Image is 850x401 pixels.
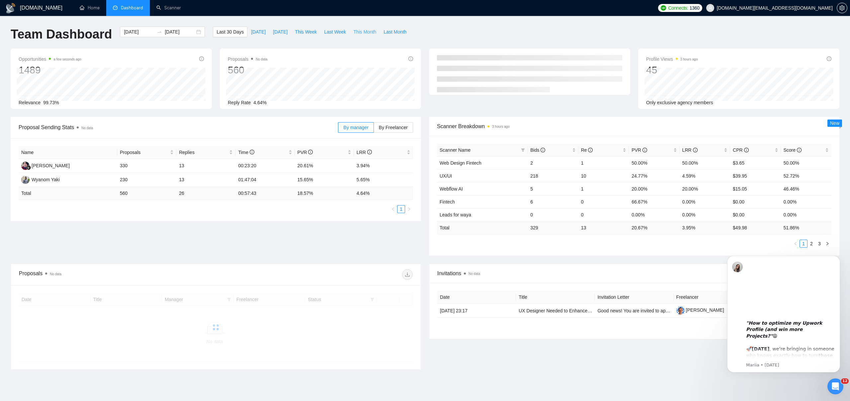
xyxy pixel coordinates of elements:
[295,159,354,173] td: 20.61%
[800,240,807,248] li: 1
[680,208,730,221] td: 0.00%
[343,125,368,130] span: By manager
[578,195,629,208] td: 0
[437,304,516,318] td: [DATE] 23:17
[353,28,376,36] span: This Month
[391,207,395,211] span: left
[19,187,117,200] td: Total
[794,242,798,246] span: left
[680,195,730,208] td: 0.00%
[825,242,829,246] span: right
[528,208,578,221] td: 0
[733,147,748,153] span: CPR
[253,100,267,105] span: 4.64%
[179,149,228,156] span: Replies
[528,182,578,195] td: 5
[792,240,800,248] button: left
[437,122,831,130] span: Scanner Breakdown
[176,187,235,200] td: 26
[11,27,112,42] h1: Team Dashboard
[354,173,413,187] td: 5.65%
[519,308,657,313] a: UX Designer Needed to Enhance User Experience on Our Platform
[823,240,831,248] li: Next Page
[199,56,204,61] span: info-circle
[528,169,578,182] td: 218
[815,240,823,248] li: 3
[680,57,698,61] time: 3 hours ago
[781,221,832,234] td: 51.86 %
[668,4,688,12] span: Connects:
[642,148,647,152] span: info-circle
[250,150,254,154] span: info-circle
[629,169,679,182] td: 24.77%
[308,150,313,154] span: info-circle
[113,5,118,10] span: dashboard
[117,159,176,173] td: 330
[792,240,800,248] li: Previous Page
[437,269,831,278] span: Invitations
[354,159,413,173] td: 3.94%
[251,28,266,36] span: [DATE]
[357,150,372,155] span: LRR
[781,195,832,208] td: 0.00%
[730,221,781,234] td: $ 49.98
[269,27,291,37] button: [DATE]
[781,169,832,182] td: 52.72%
[437,291,516,304] th: Date
[784,147,802,153] span: Score
[320,27,350,37] button: Last Week
[43,100,59,105] span: 99.73%
[676,306,685,315] img: c1HiYZJLYaSzooXHOeWCz3hTd5Ht9aZYjlyY1rp-klCMEt8U_S66z40Q882I276L5Y
[807,240,815,248] li: 2
[397,205,405,213] li: 1
[19,269,216,280] div: Proposals
[708,6,713,10] span: user
[674,291,752,304] th: Freelancer
[827,378,843,394] iframe: Intercom live chat
[578,156,629,169] td: 1
[291,27,320,37] button: This Week
[176,146,235,159] th: Replies
[800,240,807,247] a: 1
[588,148,593,152] span: info-circle
[156,5,181,11] a: searchScanner
[213,27,247,37] button: Last 30 Days
[380,27,410,37] button: Last Month
[830,120,839,126] span: New
[629,195,679,208] td: 66.67%
[797,148,802,152] span: info-circle
[297,150,313,155] span: PVR
[124,28,154,36] input: Start date
[117,187,176,200] td: 560
[823,240,831,248] button: right
[19,64,81,76] div: 1489
[682,147,698,153] span: LRR
[235,173,295,187] td: 01:47:04
[121,5,143,11] span: Dashboard
[50,272,61,276] span: No data
[730,169,781,182] td: $39.95
[5,3,16,14] img: logo
[324,28,346,36] span: Last Week
[437,221,528,234] td: Total
[528,156,578,169] td: 2
[578,182,629,195] td: 1
[383,28,406,36] span: Last Month
[827,56,831,61] span: info-circle
[730,208,781,221] td: $0.00
[632,147,647,153] span: PVR
[516,291,595,304] th: Title
[117,146,176,159] th: Proposals
[676,307,724,313] a: [PERSON_NAME]
[717,246,850,383] iframe: Intercom notifications message
[595,291,673,304] th: Invitation Letter
[837,3,847,13] button: setting
[228,55,267,63] span: Proposals
[520,145,526,155] span: filter
[440,147,470,153] span: Scanner Name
